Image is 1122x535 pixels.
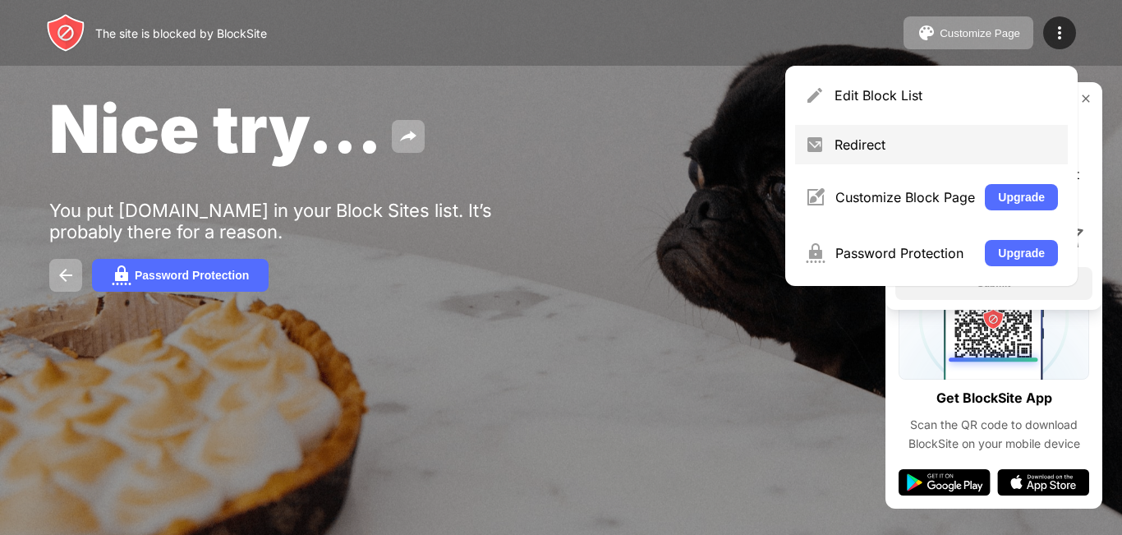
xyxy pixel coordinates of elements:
div: Password Protection [135,269,249,282]
span: Nice try... [49,89,382,168]
div: Redirect [835,136,1058,153]
button: Upgrade [985,240,1058,266]
div: Edit Block List [835,87,1058,104]
div: Customize Page [940,27,1020,39]
img: google-play.svg [899,469,991,496]
div: You put [DOMAIN_NAME] in your Block Sites list. It’s probably there for a reason. [49,200,557,242]
div: Get BlockSite App [936,386,1052,410]
img: menu-icon.svg [1050,23,1069,43]
div: The site is blocked by BlockSite [95,26,267,40]
img: app-store.svg [997,469,1089,496]
img: pallet.svg [917,23,936,43]
img: password.svg [112,265,131,285]
button: Upgrade [985,184,1058,210]
img: share.svg [398,127,418,146]
img: menu-pencil.svg [805,85,825,105]
div: Password Protection [835,245,975,261]
img: rate-us-close.svg [1079,92,1092,105]
img: back.svg [56,265,76,285]
button: Password Protection [92,259,269,292]
img: menu-customize.svg [805,187,825,207]
div: Customize Block Page [835,189,975,205]
button: Customize Page [904,16,1033,49]
img: menu-redirect.svg [805,135,825,155]
div: Scan the QR code to download BlockSite on your mobile device [899,416,1089,453]
img: menu-password.svg [805,243,825,263]
img: header-logo.svg [46,13,85,53]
